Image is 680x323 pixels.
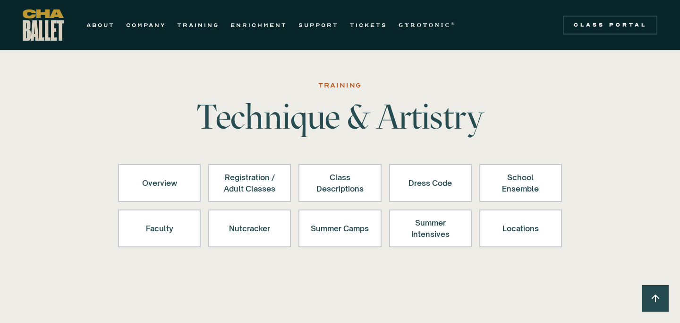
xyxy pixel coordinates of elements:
strong: GYROTONIC [399,22,451,28]
a: TICKETS [350,19,387,31]
a: COMPANY [126,19,166,31]
div: Faculty [130,217,188,240]
div: Nutcracker [221,217,279,240]
a: TRAINING [177,19,219,31]
div: Class Portal [569,21,652,29]
a: School Ensemble [479,164,562,202]
a: Dress Code [389,164,472,202]
div: Registration / Adult Classes [221,172,279,194]
a: Class Portal [563,16,657,35]
a: Faculty [118,210,201,247]
div: Class Descriptions [311,172,369,194]
div: Locations [492,217,550,240]
a: Registration /Adult Classes [208,164,291,202]
a: GYROTONIC® [399,19,456,31]
a: Summer Camps [298,210,381,247]
sup: ® [451,21,456,26]
a: ABOUT [86,19,115,31]
a: Overview [118,164,201,202]
div: Overview [130,172,188,194]
a: SUPPORT [298,19,339,31]
div: Summer Intensives [401,217,459,240]
a: Locations [479,210,562,247]
a: ENRICHMENT [230,19,287,31]
a: Class Descriptions [298,164,381,202]
a: Nutcracker [208,210,291,247]
div: Summer Camps [311,217,369,240]
div: School Ensemble [492,172,550,194]
a: Summer Intensives [389,210,472,247]
div: Dress Code [401,172,459,194]
h1: Technique & Artistry [193,100,487,134]
div: Training [318,80,362,91]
